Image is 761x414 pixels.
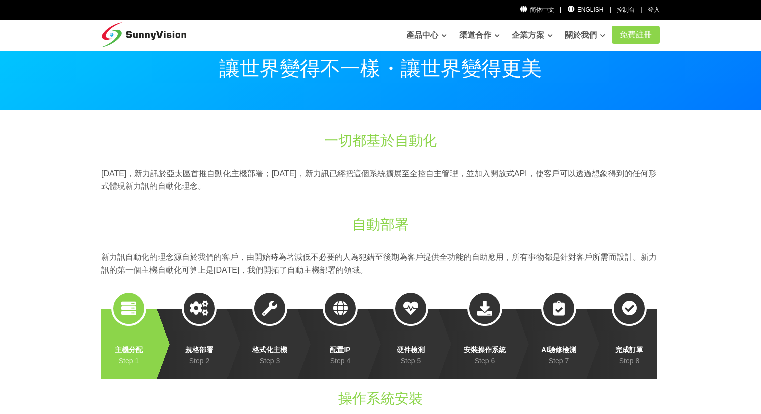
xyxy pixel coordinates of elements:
[567,6,603,13] a: English
[101,58,660,78] p: 讓世界變得不一樣・讓世界變得更美
[459,25,500,45] a: 渠道合作
[260,357,280,365] em: Step 3
[549,357,569,365] em: Step 7
[519,6,554,13] a: 简体中文
[565,25,605,45] a: 關於我們
[610,5,611,15] li: |
[213,215,548,234] h1: 自動部署
[617,6,635,13] a: 控制台
[560,5,561,15] li: |
[612,26,660,44] a: 免費註冊
[475,357,495,365] em: Step 6
[330,357,350,365] em: Step 4
[401,357,421,365] em: Step 5
[612,344,647,355] strong: 完成訂單
[252,344,287,355] strong: 格式化主機
[182,344,217,355] strong: 規格部署
[323,344,358,355] strong: 配置IP
[189,357,209,365] em: Step 2
[119,357,139,365] em: Step 1
[512,25,553,45] a: 企業方案
[213,131,548,150] h1: 一切都基於自動化
[648,6,660,13] a: 登入
[464,344,506,355] strong: 安裝操作系統
[111,344,146,355] strong: 主機分配
[619,357,639,365] em: Step 8
[101,167,660,193] p: [DATE]，新力訊於亞太區首推自動化主機部署；[DATE]，新力訊已經把這個系統擴展至全控自主管理，並加入開放式API，使客戶可以透過想象得到的任何形式體現新力訊的自動化理念。
[406,25,447,45] a: 產品中心
[101,251,660,276] p: 新力訊自動化的理念源自於我們的客戶，由開始時為著減低不必要的人為犯錯至後期為客戶提供全功能的自助應用，所有事物都是針對客戶所需而設計。新力訊的第一個主機自動化可算上是[DATE]，我們開拓了自動...
[541,344,576,355] strong: AI驗修檢測
[641,5,642,15] li: |
[393,344,428,355] strong: 硬件檢測
[213,389,548,408] h1: 操作系統安裝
